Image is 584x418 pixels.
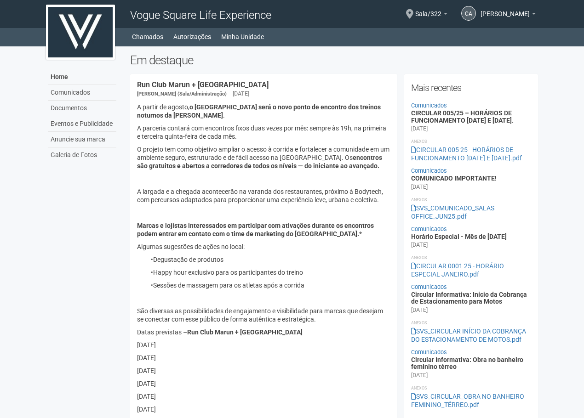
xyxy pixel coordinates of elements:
[48,85,116,101] a: Comunicados
[130,53,538,67] h2: Em destaque
[48,132,116,147] a: Anuncie sua marca
[137,243,245,250] span: Algumas sugestões de ações no local:
[411,262,504,278] a: CIRCULAR 0001 25 - HORÁRIO ESPECIAL JANEIRO.pdf
[137,146,391,161] span: O projeto tem como objetivo ampliar o acesso à corrida e fortalecer a comunidade em um ambiente s...
[415,1,441,17] span: Sala/322
[411,167,447,174] a: Comunicados
[411,102,447,109] a: Comunicados
[151,256,153,263] span: •
[151,269,153,276] span: •
[411,226,447,232] a: Comunicados
[173,30,211,43] a: Autorizações
[411,283,447,290] a: Comunicados
[46,5,115,60] img: logo.jpg
[461,6,476,21] a: CA
[411,175,497,182] a: COMUNICADO IMPORTANTE!
[48,101,116,116] a: Documentos
[411,349,447,356] a: Comunicados
[137,124,388,140] span: A parceria contará com encontros fixos duas vezes por mês: sempre às 19h, na primeira e terceira ...
[481,1,530,17] span: Caroline Antunes Venceslau Resende
[153,256,223,263] span: Degustação de produtos
[137,307,384,323] span: São diversas as possibilidades de engajamento e visibilidade para marcas que desejam se conectar ...
[411,291,527,305] a: Circular Informativa: Início da Cobrança de Estacionamento para Motos
[411,146,522,162] a: CIRCULAR 005 25 - HORÁRIOS DE FUNCIONAMENTO [DATE] E [DATE].pdf
[415,11,447,19] a: Sala/322
[137,393,156,400] span: [DATE]
[137,406,156,413] span: [DATE]
[130,9,271,22] span: Vogue Square Life Experience
[48,69,116,85] a: Home
[411,241,428,249] div: [DATE]
[137,154,384,169] strong: encontros são gratuitos e abertos a corredores de todos os níveis — do iniciante ao avançado.
[153,282,304,289] span: Sessões de massagem para os atletas após a corrida
[153,269,303,276] span: Happy hour exclusivo para os participantes do treino
[411,183,428,191] div: [DATE]
[137,103,382,119] strong: o [GEOGRAPHIC_DATA] será o novo ponto de encontro dos treinos noturnos da [PERSON_NAME]
[137,91,227,97] span: [PERSON_NAME] (Sala/Administração)
[411,371,428,379] div: [DATE]
[137,328,187,336] span: Datas previstas –
[151,282,153,289] span: •
[137,380,156,387] span: [DATE]
[481,11,536,19] a: [PERSON_NAME]
[411,124,428,133] div: [DATE]
[411,204,494,220] a: SVS_COMUNICADO_SALAS OFFICE_JUN25.pdf
[411,384,531,392] li: Anexos
[411,233,507,240] a: Horário Especial - Mês de [DATE]
[411,254,531,262] li: Anexos
[132,30,163,43] a: Chamados
[137,367,156,374] span: [DATE]
[233,90,249,98] div: [DATE]
[187,328,303,336] strong: Run Club Marun + [GEOGRAPHIC_DATA]
[411,393,524,408] a: SVS_CIRCULAR_OBRA NO BANHEIRO FEMININO_TÉRREO.pdf
[411,356,523,370] a: Circular Informativa: Obra no banheiro feminino térreo
[411,81,531,95] h2: Mais recentes
[137,188,384,203] span: A largada e a chegada acontecerão na varanda dos restaurantes, próximo à Bodytech, com percursos ...
[48,116,116,132] a: Eventos e Publicidade
[221,30,264,43] a: Minha Unidade
[411,109,514,124] a: CIRCULAR 005/25 – HORÁRIOS DE FUNCIONAMENTO [DATE] E [DATE].
[48,147,116,163] a: Galeria de Fotos
[137,354,156,362] span: [DATE]
[137,222,375,237] strong: Marcas e lojistas interessados em participar com ativações durante os encontros podem entrar em c...
[411,306,428,314] div: [DATE]
[223,112,225,119] span: .
[137,103,189,111] span: A partir de agosto,
[411,328,526,343] a: SVS_CIRCULAR INÍCIO DA COBRANÇA DO ESTACIONAMENTO DE MOTOS.pdf
[137,80,269,89] a: Run Club Marun + [GEOGRAPHIC_DATA]
[411,319,531,327] li: Anexos
[411,196,531,204] li: Anexos
[137,341,156,349] span: [DATE]
[411,137,531,146] li: Anexos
